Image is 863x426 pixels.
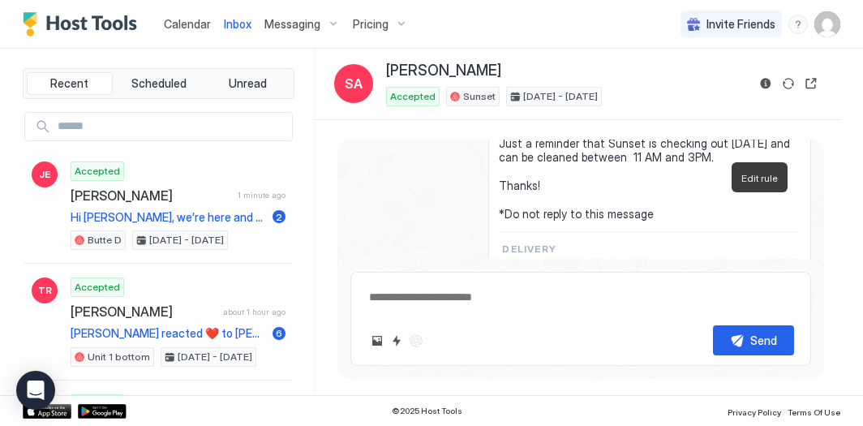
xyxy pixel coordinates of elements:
span: Terms Of Use [788,407,840,417]
span: SMS [502,256,556,271]
span: Unit 1 bottom [88,350,150,364]
span: Messaging [264,17,320,32]
span: Delivery [502,242,556,256]
span: Hi [PERSON_NAME], we’re here and really enjoining the cabin. I wanted to see if there’s any late ... [71,210,266,225]
div: User profile [814,11,840,37]
button: Unread [204,72,290,95]
a: Google Play Store [78,404,127,419]
button: Recent [27,72,113,95]
span: Unread [229,76,267,91]
a: Host Tools Logo [23,12,144,37]
span: Scheduled [131,76,187,91]
span: 1 minute ago [238,190,286,200]
span: Privacy Policy [728,407,781,417]
span: [PERSON_NAME] [386,62,501,80]
span: Accepted [75,164,120,179]
span: [DATE] - [DATE] [178,350,252,364]
span: Inbox [224,17,251,31]
a: Privacy Policy [728,402,781,420]
span: JE [39,167,50,182]
input: Input Field [51,113,292,140]
span: [DATE] - [DATE] [523,89,598,104]
span: [DATE] - [DATE] [149,233,224,247]
button: Upload image [367,331,387,351]
button: Open reservation [801,74,821,93]
div: tab-group [23,68,294,99]
button: Send [713,325,794,355]
span: 2 [276,211,282,223]
div: Open Intercom Messenger [16,371,55,410]
span: [PERSON_NAME] [71,187,231,204]
div: menu [788,15,808,34]
div: Send [750,332,777,349]
button: Reservation information [756,74,775,93]
a: Terms Of Use [788,402,840,420]
button: Scheduled [116,72,202,95]
span: Accepted [390,89,436,104]
a: Calendar [164,15,211,32]
span: Edit rule [741,172,778,184]
span: Butte D [88,233,122,247]
span: Calendar [164,17,211,31]
span: [PERSON_NAME] reacted ❤️ to [PERSON_NAME] And [PERSON_NAME]’s message "You are welcome to adjust ... [71,326,266,341]
a: App Store [23,404,71,419]
span: 6 [276,327,282,339]
a: Inbox [224,15,251,32]
button: Quick reply [387,331,406,351]
span: Invite Friends [706,17,775,32]
span: Accepted [75,280,120,295]
span: about 1 hour ago [223,307,286,317]
button: Sync reservation [779,74,798,93]
span: © 2025 Host Tools [392,406,462,416]
span: Sunset [463,89,496,104]
span: Hi, Just a reminder that Sunset is checking out [DATE] and can be cleaned between 11 AM and 3PM. ... [499,108,801,222]
span: SA [345,74,363,93]
span: TR [38,283,52,298]
span: [PERSON_NAME] [71,303,217,320]
span: Recent [50,76,88,91]
span: Pricing [353,17,389,32]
